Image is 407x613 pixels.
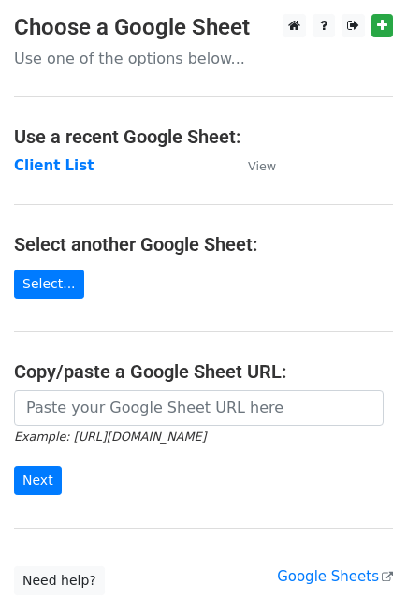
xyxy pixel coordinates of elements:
[14,466,62,495] input: Next
[14,125,393,148] h4: Use a recent Google Sheet:
[14,270,84,299] a: Select...
[14,14,393,41] h3: Choose a Google Sheet
[229,157,276,174] a: View
[14,233,393,255] h4: Select another Google Sheet:
[14,566,105,595] a: Need help?
[277,568,393,585] a: Google Sheets
[14,157,94,174] a: Client List
[14,430,206,444] small: Example: [URL][DOMAIN_NAME]
[248,159,276,173] small: View
[14,360,393,383] h4: Copy/paste a Google Sheet URL:
[14,49,393,68] p: Use one of the options below...
[14,390,384,426] input: Paste your Google Sheet URL here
